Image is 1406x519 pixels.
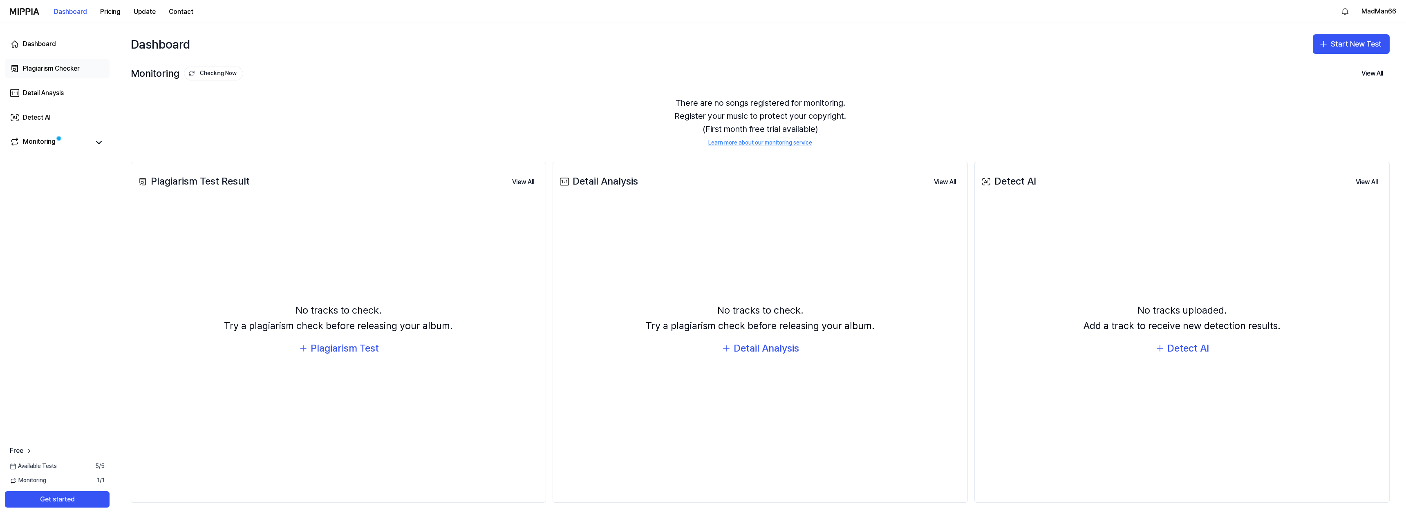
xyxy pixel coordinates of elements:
[23,39,56,49] div: Dashboard
[23,64,80,74] div: Plagiarism Checker
[162,4,200,20] button: Contact
[224,303,453,334] div: No tracks to check. Try a plagiarism check before releasing your album.
[23,88,64,98] div: Detail Anaysis
[927,173,963,190] a: View All
[131,31,190,57] div: Dashboard
[1361,7,1396,16] button: MadMan66
[1340,7,1350,16] img: 알림
[10,446,23,456] span: Free
[5,83,110,103] a: Detail Anaysis
[1313,34,1390,54] button: Start New Test
[10,446,33,456] a: Free
[127,0,162,23] a: Update
[721,341,799,356] button: Detail Analysis
[5,491,110,508] button: Get started
[184,67,243,80] button: Checking Now
[708,139,812,147] a: Learn more about our monitoring service
[558,174,638,189] div: Detail Analysis
[5,34,110,54] a: Dashboard
[646,303,875,334] div: No tracks to check. Try a plagiarism check before releasing your album.
[1355,65,1390,82] button: View All
[127,4,162,20] button: Update
[5,108,110,127] a: Detect AI
[1349,173,1384,190] a: View All
[10,137,90,148] a: Monitoring
[927,174,963,190] button: View All
[10,462,57,470] span: Available Tests
[97,477,105,485] span: 1 / 1
[23,137,56,148] div: Monitoring
[23,113,51,123] div: Detect AI
[1084,303,1281,334] div: No tracks uploaded. Add a track to receive new detection results.
[506,174,541,190] button: View All
[131,66,243,81] div: Monitoring
[734,341,799,356] div: Detail Analysis
[1349,174,1384,190] button: View All
[10,477,46,485] span: Monitoring
[506,173,541,190] a: View All
[136,174,250,189] div: Plagiarism Test Result
[980,174,1036,189] div: Detect AI
[298,341,379,356] button: Plagiarism Test
[5,59,110,78] a: Plagiarism Checker
[10,8,39,15] img: logo
[131,87,1390,157] div: There are no songs registered for monitoring. Register your music to protect your copyright. (Fir...
[1167,341,1209,356] div: Detect AI
[94,4,127,20] button: Pricing
[1155,341,1209,356] button: Detect AI
[311,341,379,356] div: Plagiarism Test
[95,462,105,470] span: 5 / 5
[47,4,94,20] button: Dashboard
